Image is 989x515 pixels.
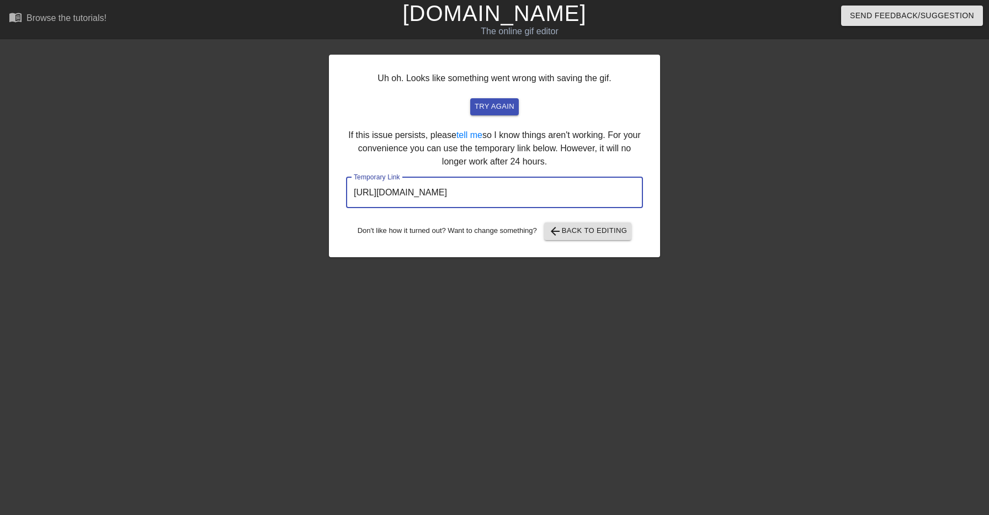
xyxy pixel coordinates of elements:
button: Send Feedback/Suggestion [841,6,983,26]
div: Browse the tutorials! [26,13,107,23]
div: The online gif editor [335,25,704,38]
span: menu_book [9,10,22,24]
button: Back to Editing [544,222,632,240]
span: Send Feedback/Suggestion [850,9,974,23]
div: Uh oh. Looks like something went wrong with saving the gif. If this issue persists, please so I k... [329,55,660,257]
a: Browse the tutorials! [9,10,107,28]
a: [DOMAIN_NAME] [402,1,586,25]
div: Don't like how it turned out? Want to change something? [346,222,643,240]
span: try again [475,100,514,113]
button: try again [470,98,519,115]
span: Back to Editing [549,225,628,238]
input: bare [346,177,643,208]
span: arrow_back [549,225,562,238]
a: tell me [456,130,482,140]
